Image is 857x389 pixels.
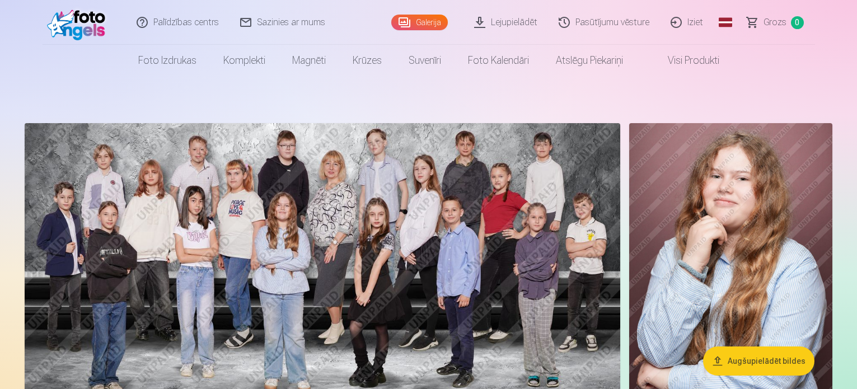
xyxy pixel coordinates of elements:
[542,45,636,76] a: Atslēgu piekariņi
[636,45,733,76] a: Visi produkti
[47,4,111,40] img: /fa4
[455,45,542,76] a: Foto kalendāri
[125,45,210,76] a: Foto izdrukas
[210,45,279,76] a: Komplekti
[279,45,339,76] a: Magnēti
[339,45,395,76] a: Krūzes
[764,16,786,29] span: Grozs
[791,16,804,29] span: 0
[703,346,814,376] button: Augšupielādēt bildes
[395,45,455,76] a: Suvenīri
[391,15,448,30] a: Galerija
